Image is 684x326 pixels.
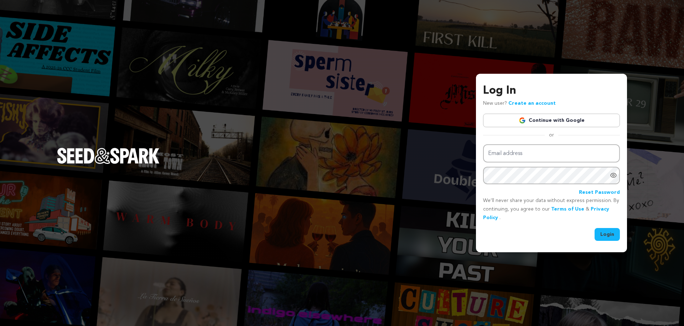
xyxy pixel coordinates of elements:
button: Login [595,228,620,241]
a: Continue with Google [483,114,620,127]
a: Privacy Policy [483,207,609,220]
a: Show password as plain text. Warning: this will display your password on the screen. [610,172,617,179]
img: Google logo [519,117,526,124]
p: We’ll never share your data without express permission. By continuing, you agree to our & . [483,197,620,222]
h3: Log In [483,82,620,99]
span: or [545,131,558,139]
img: Seed&Spark Logo [57,148,160,164]
a: Terms of Use [551,207,584,212]
a: Create an account [508,101,556,106]
p: New user? [483,99,556,108]
a: Seed&Spark Homepage [57,148,160,178]
a: Reset Password [579,188,620,197]
input: Email address [483,144,620,162]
